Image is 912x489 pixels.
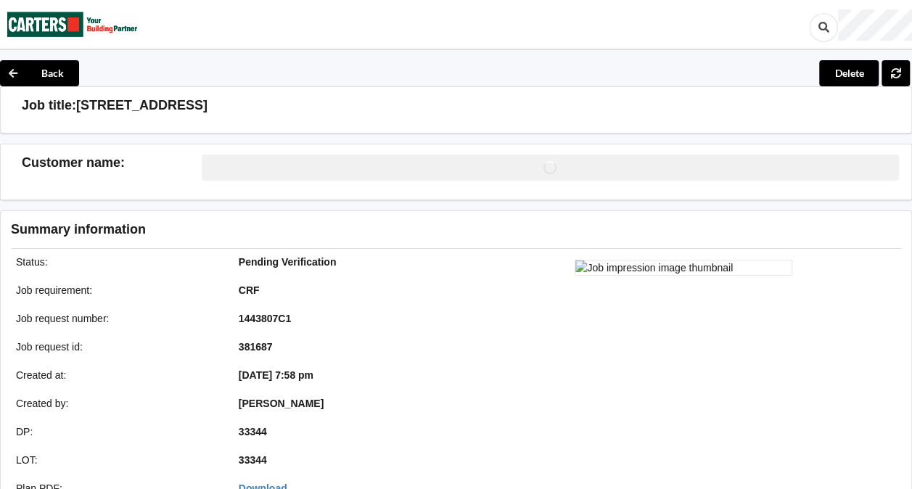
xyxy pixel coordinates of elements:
[838,9,912,41] div: User Profile
[819,60,879,86] button: Delete
[11,221,673,238] h3: Summary information
[575,260,792,276] img: Job impression image thumbnail
[6,368,229,382] div: Created at :
[22,97,76,114] h3: Job title:
[239,313,291,324] b: 1443807C1
[22,155,202,171] h3: Customer name :
[239,369,313,381] b: [DATE] 7:58 pm
[7,1,138,48] img: Carters
[6,424,229,439] div: DP :
[6,340,229,354] div: Job request id :
[6,453,229,467] div: LOT :
[6,283,229,297] div: Job requirement :
[76,97,208,114] h3: [STREET_ADDRESS]
[239,398,324,409] b: [PERSON_NAME]
[239,454,267,466] b: 33344
[239,426,267,437] b: 33344
[239,284,260,296] b: CRF
[239,256,337,268] b: Pending Verification
[6,311,229,326] div: Job request number :
[6,255,229,269] div: Status :
[239,341,273,353] b: 381687
[6,396,229,411] div: Created by :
